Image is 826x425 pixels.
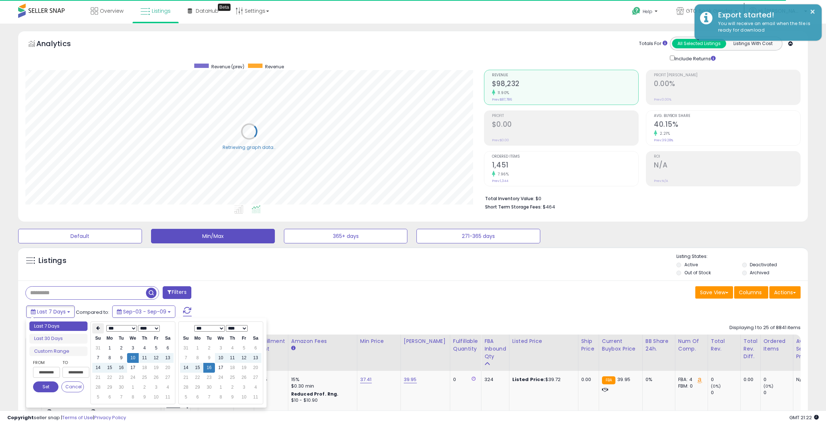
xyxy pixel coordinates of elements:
[203,333,215,343] th: Tu
[238,373,250,382] td: 26
[632,7,641,16] i: Get Help
[291,397,351,404] div: $10 - $10.90
[162,343,174,353] td: 6
[404,376,417,383] a: 39.95
[654,80,800,89] h2: 0.00%
[238,363,250,373] td: 19
[7,414,34,421] strong: Copyright
[678,337,705,353] div: Num of Comp.
[495,90,509,96] small: 11.90%
[291,391,339,397] b: Reduced Prof. Rng.
[115,382,127,392] td: 30
[639,40,667,47] div: Totals For
[180,392,192,402] td: 5
[581,337,596,353] div: Ship Price
[227,353,238,363] td: 11
[139,363,150,373] td: 18
[485,194,795,202] li: $0
[238,333,250,343] th: Fr
[257,376,282,383] div: 4.55
[92,353,104,363] td: 7
[750,262,777,268] label: Deactivated
[127,343,139,353] td: 3
[104,392,115,402] td: 6
[492,120,638,130] h2: $0.00
[100,7,123,15] span: Overview
[739,289,762,296] span: Columns
[203,353,215,363] td: 9
[192,363,203,373] td: 15
[115,392,127,402] td: 7
[223,144,276,150] div: Retrieving graph data..
[796,337,823,360] div: Avg Selling Price
[485,204,542,210] b: Short Term Storage Fees:
[139,373,150,382] td: 25
[61,409,88,415] a: B09SQQJ92S
[284,229,408,243] button: 365+ days
[713,20,816,34] div: You will receive an email when the file is ready for download
[127,392,139,402] td: 8
[711,383,721,389] small: (0%)
[203,382,215,392] td: 30
[139,382,150,392] td: 2
[139,392,150,402] td: 9
[654,97,671,102] small: Prev: 0.00%
[492,80,638,89] h2: $98,232
[484,376,504,383] div: 324
[711,337,737,353] div: Total Rev.
[151,229,275,243] button: Min/Max
[162,373,174,382] td: 27
[162,392,174,402] td: 11
[643,8,652,15] span: Help
[238,382,250,392] td: 3
[203,363,215,373] td: 16
[215,343,227,353] td: 3
[104,333,115,343] th: Mo
[404,337,447,345] div: [PERSON_NAME]
[36,39,85,50] h5: Analytics
[127,373,139,382] td: 24
[250,343,261,353] td: 6
[162,363,174,373] td: 20
[150,392,162,402] td: 10
[684,270,711,276] label: Out of Stock
[238,353,250,363] td: 12
[654,138,673,142] small: Prev: 39.28%
[150,363,162,373] td: 19
[215,382,227,392] td: 1
[238,392,250,402] td: 10
[360,337,398,345] div: Min Price
[654,161,800,171] h2: N/A
[127,333,139,343] th: We
[139,353,150,363] td: 11
[180,373,192,382] td: 21
[192,343,203,353] td: 1
[92,343,104,353] td: 31
[104,343,115,353] td: 1
[764,337,790,353] div: Ordered Items
[291,337,354,345] div: Amazon Fees
[744,337,757,360] div: Total Rev. Diff.
[7,414,126,421] div: seller snap | |
[227,382,238,392] td: 2
[711,376,740,383] div: 0
[227,363,238,373] td: 18
[416,229,540,243] button: 271-365 days
[291,376,351,383] div: 15%
[227,333,238,343] th: Th
[238,343,250,353] td: 5
[492,73,638,77] span: Revenue
[215,333,227,343] th: We
[492,138,509,142] small: Prev: $0.00
[684,262,698,268] label: Active
[215,392,227,402] td: 8
[484,337,506,360] div: FBA inbound Qty
[127,382,139,392] td: 1
[192,333,203,343] th: Mo
[163,286,191,299] button: Filters
[654,179,668,183] small: Prev: N/A
[495,171,509,177] small: 7.96%
[180,353,192,363] td: 7
[152,7,171,15] span: Listings
[764,376,793,383] div: 0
